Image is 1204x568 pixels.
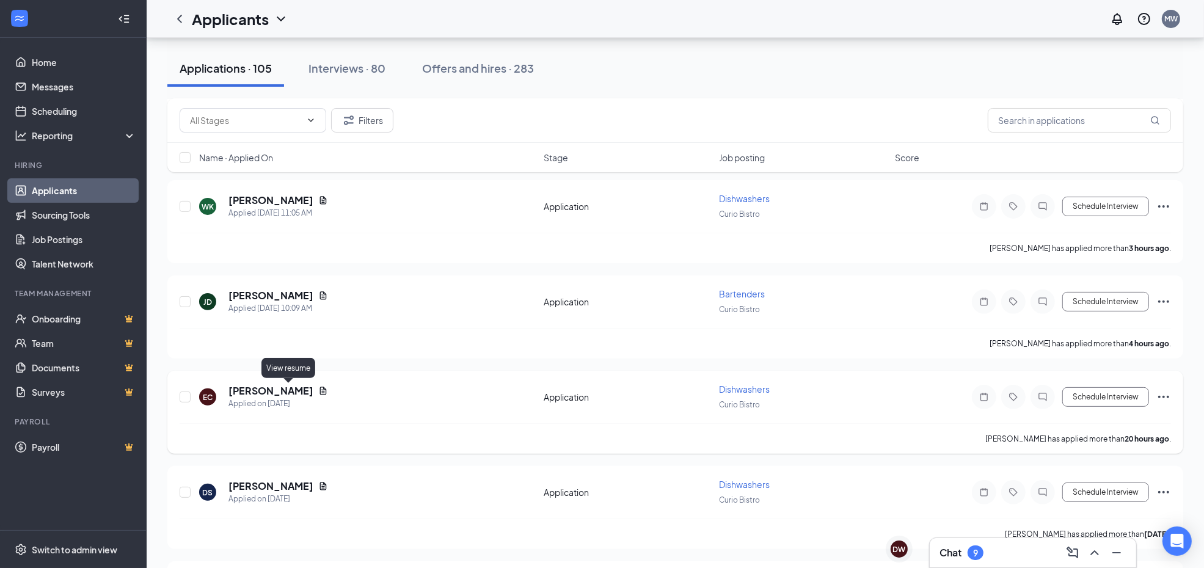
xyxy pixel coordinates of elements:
svg: ChevronUp [1087,545,1102,560]
h5: [PERSON_NAME] [228,289,313,302]
div: MW [1164,13,1178,24]
b: 4 hours ago [1129,339,1169,348]
div: Application [544,200,712,213]
div: Switch to admin view [32,544,117,556]
svg: ChatInactive [1035,297,1050,307]
h1: Applicants [192,9,269,29]
button: Schedule Interview [1062,387,1149,407]
a: Home [32,50,136,75]
svg: ChatInactive [1035,487,1050,497]
div: Applied on [DATE] [228,493,328,505]
div: View resume [261,358,315,378]
span: Dishwashers [719,384,770,395]
svg: Tag [1006,202,1021,211]
svg: Note [977,392,991,402]
a: Messages [32,75,136,99]
svg: Note [977,297,991,307]
svg: Notifications [1110,12,1125,26]
div: Applied on [DATE] [228,398,328,410]
span: Bartenders [719,288,765,299]
div: Application [544,391,712,403]
span: Curio Bistro [719,400,760,409]
svg: Filter [341,113,356,128]
svg: ChevronDown [306,115,316,125]
p: [PERSON_NAME] has applied more than . [985,434,1171,444]
div: JD [203,297,212,307]
h5: [PERSON_NAME] [228,479,313,493]
svg: ComposeMessage [1065,545,1080,560]
span: Score [895,151,919,164]
span: Curio Bistro [719,209,760,219]
div: Applied [DATE] 11:05 AM [228,207,328,219]
input: Search in applications [988,108,1171,133]
a: Applicants [32,178,136,203]
svg: Tag [1006,297,1021,307]
div: Offers and hires · 283 [422,60,534,76]
button: Schedule Interview [1062,482,1149,502]
b: [DATE] [1144,530,1169,539]
div: DW [893,544,906,555]
div: Team Management [15,288,134,299]
button: Schedule Interview [1062,292,1149,311]
p: [PERSON_NAME] has applied more than . [1005,529,1171,539]
b: 3 hours ago [1129,244,1169,253]
span: Name · Applied On [199,151,273,164]
a: DocumentsCrown [32,355,136,380]
span: Job posting [719,151,765,164]
svg: Document [318,291,328,300]
a: OnboardingCrown [32,307,136,331]
svg: ChevronDown [274,12,288,26]
svg: WorkstreamLogo [13,12,26,24]
svg: QuestionInfo [1137,12,1151,26]
div: 9 [973,548,978,558]
svg: ChatInactive [1035,392,1050,402]
svg: Tag [1006,392,1021,402]
svg: Collapse [118,13,130,25]
div: Applied [DATE] 10:09 AM [228,302,328,315]
a: SurveysCrown [32,380,136,404]
div: EC [203,392,213,402]
h3: Chat [939,546,961,559]
button: Filter Filters [331,108,393,133]
div: Reporting [32,129,137,142]
span: Stage [544,151,568,164]
input: All Stages [190,114,301,127]
svg: Settings [15,544,27,556]
svg: ChatInactive [1035,202,1050,211]
a: Job Postings [32,227,136,252]
div: Application [544,486,712,498]
p: [PERSON_NAME] has applied more than . [990,338,1171,349]
a: Talent Network [32,252,136,276]
svg: Analysis [15,129,27,142]
h5: [PERSON_NAME] [228,194,313,207]
svg: Document [318,481,328,491]
svg: Ellipses [1156,485,1171,500]
button: Schedule Interview [1062,197,1149,216]
div: WK [202,202,214,212]
button: ChevronUp [1085,543,1104,563]
button: Minimize [1107,543,1126,563]
a: PayrollCrown [32,435,136,459]
svg: Document [318,386,328,396]
svg: Ellipses [1156,390,1171,404]
svg: Tag [1006,487,1021,497]
svg: Note [977,487,991,497]
svg: Document [318,195,328,205]
div: DS [203,487,213,498]
a: Scheduling [32,99,136,123]
svg: ChevronLeft [172,12,187,26]
svg: MagnifyingGlass [1150,115,1160,125]
svg: Ellipses [1156,294,1171,309]
div: Applications · 105 [180,60,272,76]
span: Dishwashers [719,479,770,490]
a: Sourcing Tools [32,203,136,227]
button: ComposeMessage [1063,543,1082,563]
div: Interviews · 80 [308,60,385,76]
span: Dishwashers [719,193,770,204]
svg: Note [977,202,991,211]
svg: Minimize [1109,545,1124,560]
span: Curio Bistro [719,305,760,314]
svg: Ellipses [1156,199,1171,214]
b: 20 hours ago [1125,434,1169,443]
